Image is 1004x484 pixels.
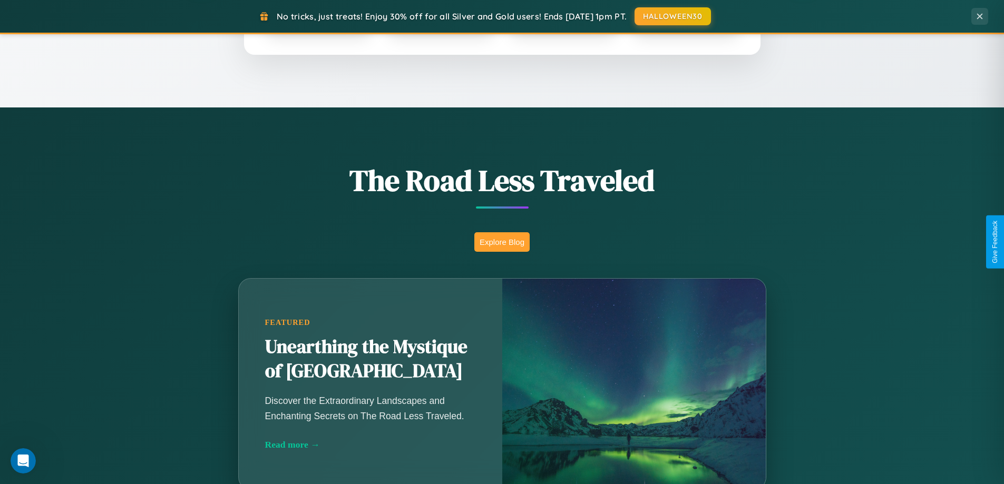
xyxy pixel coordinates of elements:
div: Give Feedback [991,221,999,263]
div: Featured [265,318,476,327]
iframe: Intercom live chat [11,448,36,473]
span: No tricks, just treats! Enjoy 30% off for all Silver and Gold users! Ends [DATE] 1pm PT. [277,11,627,22]
button: HALLOWEEN30 [635,7,711,25]
div: Read more → [265,439,476,450]
button: Explore Blog [474,232,530,252]
h2: Unearthing the Mystique of [GEOGRAPHIC_DATA] [265,335,476,383]
p: Discover the Extraordinary Landscapes and Enchanting Secrets on The Road Less Traveled. [265,393,476,423]
h1: The Road Less Traveled [186,160,818,201]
